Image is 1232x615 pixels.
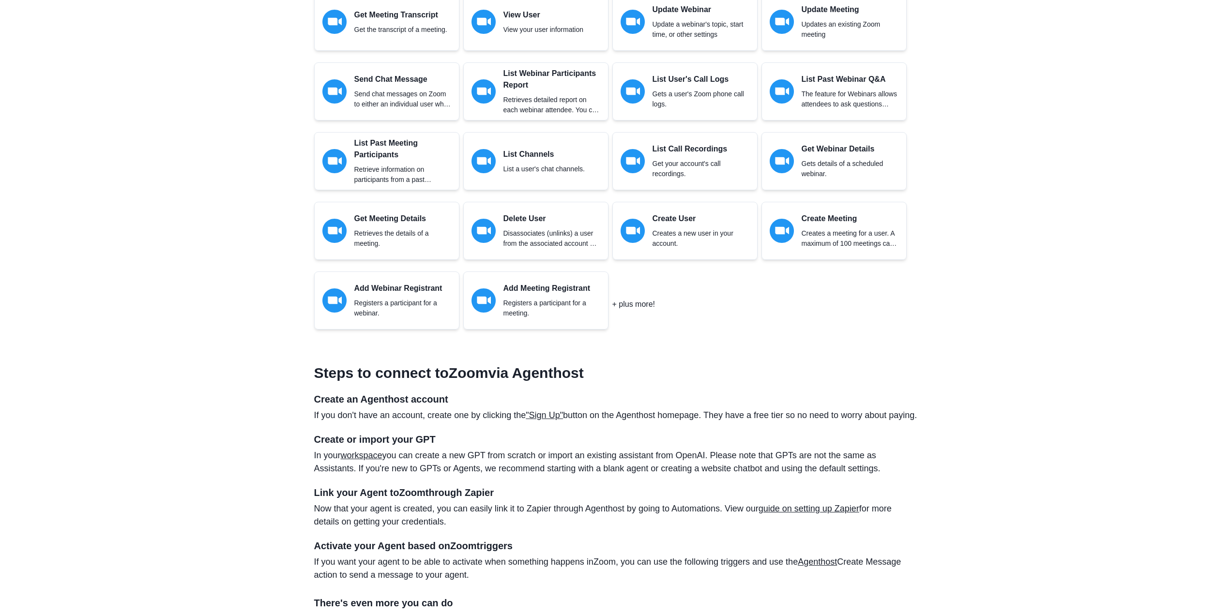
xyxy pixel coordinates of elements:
[472,10,496,34] img: Zoom logo
[653,89,749,109] p: Gets a user's Zoom phone call logs.
[621,79,645,104] img: Zoom logo
[314,540,918,552] h4: Activate your Agent based on Zoom triggers
[653,4,749,15] p: Update Webinar
[802,74,898,85] p: List Past Webinar Q&A
[759,504,859,513] a: guide on setting up Zapier
[770,219,794,243] img: Zoom logo
[802,89,898,109] p: The feature for Webinars allows attendees to ask questions during the Webinar and for the panelis...
[354,213,451,225] p: Get Meeting Details
[314,364,918,382] h3: Steps to connect to Zoom via Agenthost
[802,19,898,40] p: Updates an existing Zoom meeting
[503,68,600,91] p: List Webinar Participants Report
[770,149,794,173] img: Zoom logo
[354,9,447,21] p: Get Meeting Transcript
[354,89,451,109] p: Send chat messages on Zoom to either an individual user who is in your contact list or to a of wh...
[802,4,898,15] p: Update Meeting
[322,219,347,243] img: Zoom logo
[354,165,451,185] p: Retrieve information on participants from a past meeting.
[503,228,600,249] p: Disassociates (unlinks) a user from the associated account or permanently deletes a user.
[314,449,918,475] p: In your you can create a new GPT from scratch or import an existing assistant from OpenAI. Please...
[653,213,749,225] p: Create User
[653,228,749,249] p: Creates a new user in your account.
[653,143,749,155] p: List Call Recordings
[314,487,918,498] h4: Link your Agent to Zoom through Zapier
[314,434,918,445] h4: Create or import your GPT
[503,149,585,160] p: List Channels
[503,298,600,318] p: Registers a participant for a meeting.
[472,288,496,313] img: Zoom logo
[314,409,918,422] p: If you don't have an account, create one by clicking the button on the Agenthost homepage. They h...
[354,74,451,85] p: Send Chat Message
[802,213,898,225] p: Create Meeting
[653,74,749,85] p: List User's Call Logs
[503,283,600,294] p: Add Meeting Registrant
[322,288,347,313] img: Zoom logo
[612,299,655,310] p: + plus more!
[621,149,645,173] img: Zoom logo
[653,159,749,179] p: Get your account's call recordings.
[472,149,496,173] img: Zoom logo
[314,597,918,609] h4: There's even more you can do
[621,219,645,243] img: Zoom logo
[354,298,451,318] p: Registers a participant for a webinar.
[354,228,451,249] p: Retrieves the details of a meeting.
[770,10,794,34] img: Zoom logo
[653,19,749,40] p: Update a webinar's topic, start time, or other settings
[802,228,898,249] p: Creates a meeting for a user. A maximum of 100 meetings can be created for a user in a day.
[802,143,898,155] p: Get Webinar Details
[621,10,645,34] img: Zoom logo
[314,502,918,528] p: Now that your agent is created, you can easily link it to Zapier through Agenthost by going to Au...
[341,450,382,460] a: workspace
[503,25,583,35] p: View your user information
[798,557,837,567] a: Agenthost
[526,410,563,420] a: "Sign Up"
[354,137,451,161] p: List Past Meeting Participants
[770,79,794,104] img: Zoom logo
[354,283,451,294] p: Add Webinar Registrant
[503,213,600,225] p: Delete User
[322,10,347,34] img: Zoom logo
[472,79,496,104] img: Zoom logo
[503,95,600,115] p: Retrieves detailed report on each webinar attendee. You can get webinar participant reports for t...
[314,555,918,582] p: If you want your agent to be able to activate when something happens in Zoom , you can use the fo...
[503,9,583,21] p: View User
[354,25,447,35] p: Get the transcript of a meeting.
[802,159,898,179] p: Gets details of a scheduled webinar.
[503,164,585,174] p: List a user's chat channels.
[322,79,347,104] img: Zoom logo
[322,149,347,173] img: Zoom logo
[314,393,918,405] h4: Create an Agenthost account
[472,219,496,243] img: Zoom logo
